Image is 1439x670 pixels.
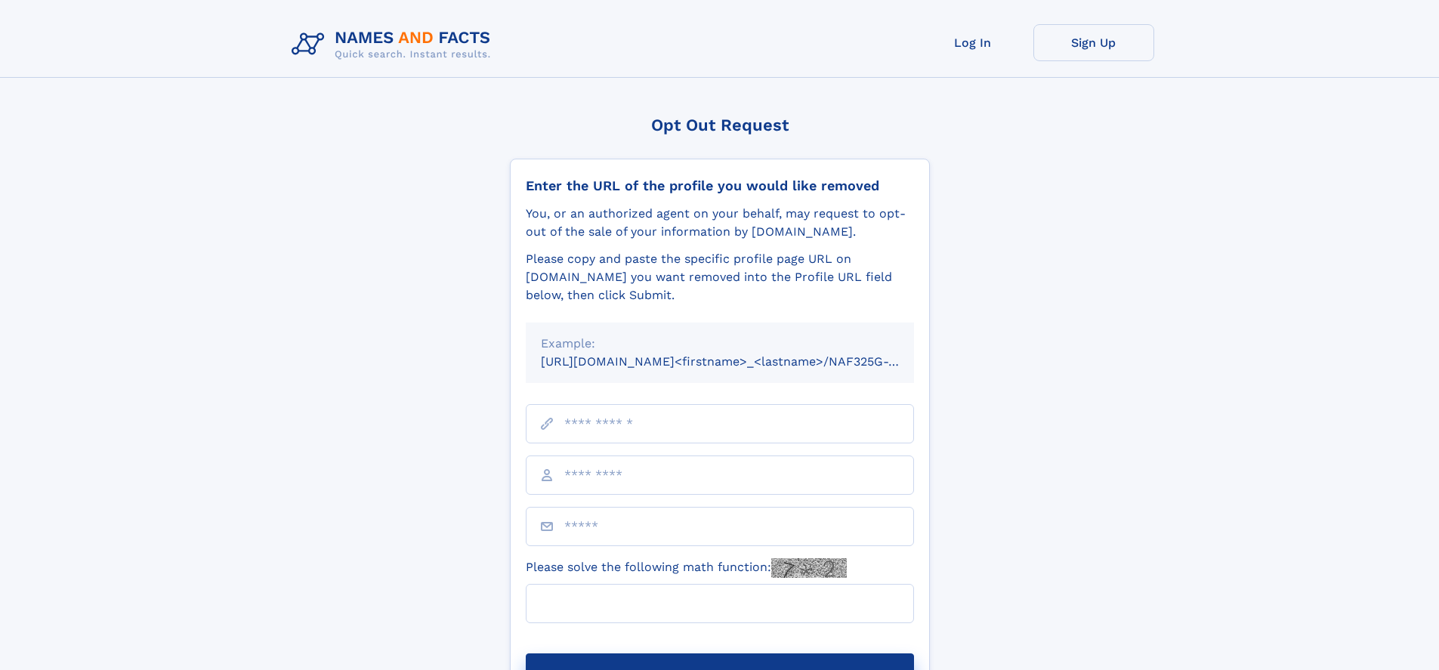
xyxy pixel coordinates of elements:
[912,24,1033,61] a: Log In
[286,24,503,65] img: Logo Names and Facts
[510,116,930,134] div: Opt Out Request
[1033,24,1154,61] a: Sign Up
[526,178,914,194] div: Enter the URL of the profile you would like removed
[526,250,914,304] div: Please copy and paste the specific profile page URL on [DOMAIN_NAME] you want removed into the Pr...
[526,205,914,241] div: You, or an authorized agent on your behalf, may request to opt-out of the sale of your informatio...
[541,354,943,369] small: [URL][DOMAIN_NAME]<firstname>_<lastname>/NAF325G-xxxxxxxx
[526,558,847,578] label: Please solve the following math function:
[541,335,899,353] div: Example:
